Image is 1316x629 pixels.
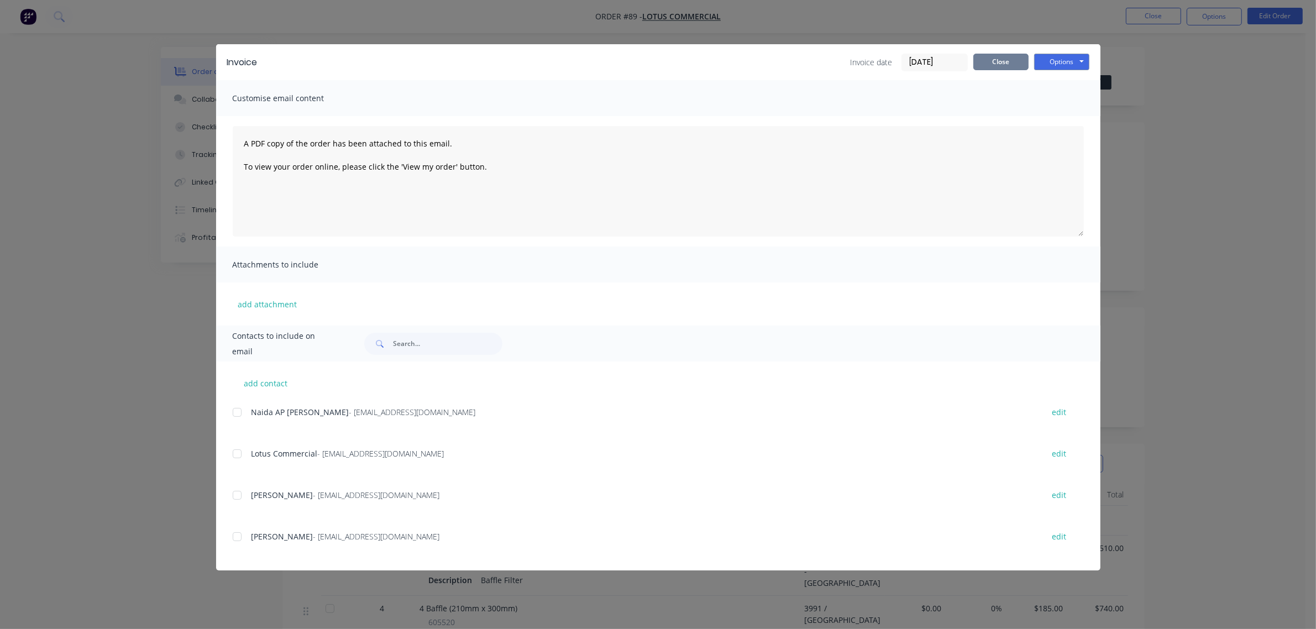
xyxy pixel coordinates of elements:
span: Lotus Commercial [251,448,318,459]
button: add attachment [233,296,303,312]
button: Options [1034,54,1089,70]
span: Contacts to include on email [233,328,337,359]
span: - [EMAIL_ADDRESS][DOMAIN_NAME] [313,531,440,542]
button: edit [1046,446,1073,461]
span: Invoice date [851,56,893,68]
div: Invoice [227,56,258,69]
button: add contact [233,375,299,391]
span: [PERSON_NAME] [251,490,313,500]
span: Customise email content [233,91,354,106]
span: Attachments to include [233,257,354,272]
span: - [EMAIL_ADDRESS][DOMAIN_NAME] [318,448,444,459]
span: Naida AP [PERSON_NAME] [251,407,349,417]
span: [PERSON_NAME] [251,531,313,542]
span: - [EMAIL_ADDRESS][DOMAIN_NAME] [349,407,476,417]
button: edit [1046,405,1073,420]
input: Search... [393,333,502,355]
button: Close [973,54,1029,70]
button: edit [1046,529,1073,544]
button: edit [1046,488,1073,502]
span: - [EMAIL_ADDRESS][DOMAIN_NAME] [313,490,440,500]
textarea: A PDF copy of the order has been attached to this email. To view your order online, please click ... [233,126,1084,237]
